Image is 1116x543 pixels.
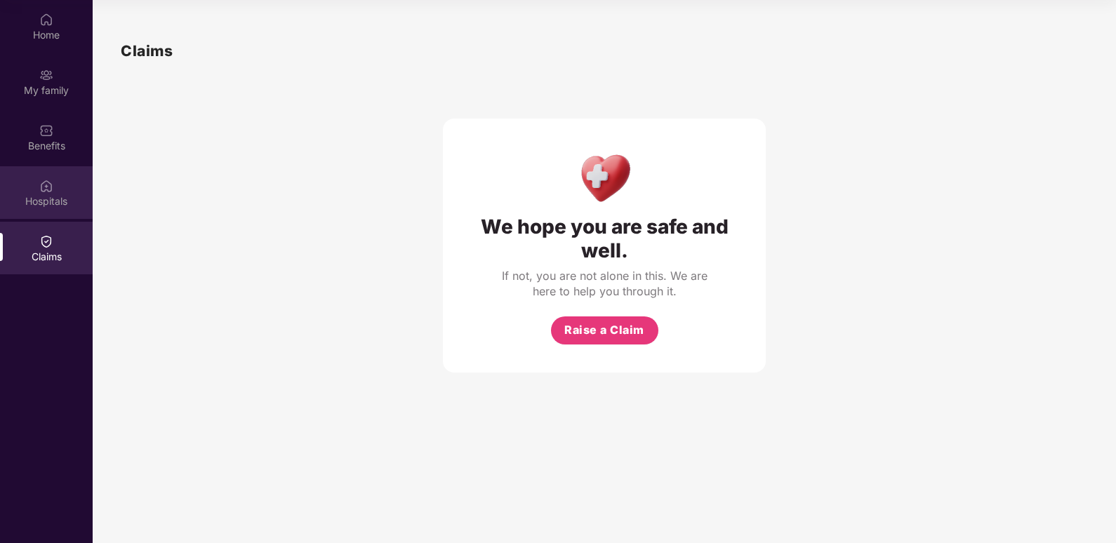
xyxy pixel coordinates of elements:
div: We hope you are safe and well. [471,215,738,262]
img: svg+xml;base64,PHN2ZyBpZD0iSG9tZSIgeG1sbnM9Imh0dHA6Ly93d3cudzMub3JnLzIwMDAvc3ZnIiB3aWR0aD0iMjAiIG... [39,13,53,27]
h1: Claims [121,39,173,62]
div: If not, you are not alone in this. We are here to help you through it. [499,268,710,299]
img: svg+xml;base64,PHN2ZyB3aWR0aD0iMjAiIGhlaWdodD0iMjAiIHZpZXdCb3g9IjAgMCAyMCAyMCIgZmlsbD0ibm9uZSIgeG... [39,68,53,82]
img: svg+xml;base64,PHN2ZyBpZD0iSG9zcGl0YWxzIiB4bWxucz0iaHR0cDovL3d3dy53My5vcmcvMjAwMC9zdmciIHdpZHRoPS... [39,179,53,193]
span: Raise a Claim [564,321,644,339]
button: Raise a Claim [551,316,658,344]
img: Health Care [574,147,635,208]
img: svg+xml;base64,PHN2ZyBpZD0iQ2xhaW0iIHhtbG5zPSJodHRwOi8vd3d3LnczLm9yZy8yMDAwL3N2ZyIgd2lkdGg9IjIwIi... [39,234,53,248]
img: svg+xml;base64,PHN2ZyBpZD0iQmVuZWZpdHMiIHhtbG5zPSJodHRwOi8vd3d3LnczLm9yZy8yMDAwL3N2ZyIgd2lkdGg9Ij... [39,123,53,138]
